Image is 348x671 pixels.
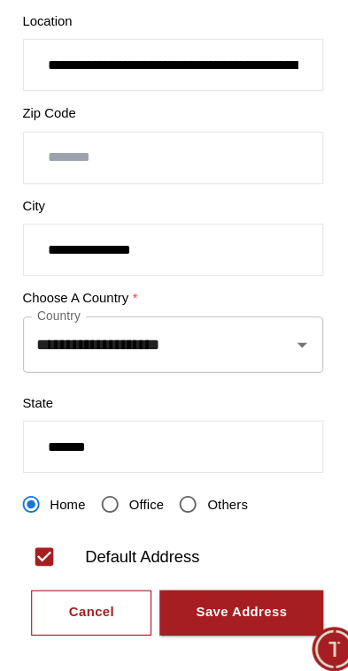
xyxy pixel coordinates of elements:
[43,80,306,97] label: Location
[275,359,299,384] button: Open
[55,339,93,354] label: Country
[43,241,306,259] label: City
[135,506,166,519] span: Office
[43,161,306,179] label: Zip Code
[97,547,197,568] div: Default Address
[194,597,274,617] div: Save Address
[50,587,156,627] button: Cancel
[296,619,335,658] div: Chat Widget
[66,506,97,519] span: Home
[43,323,306,340] label: Choose a country
[83,597,123,617] div: Cancel
[205,506,240,519] span: Others
[43,414,306,431] label: State
[162,587,305,627] button: Save Address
